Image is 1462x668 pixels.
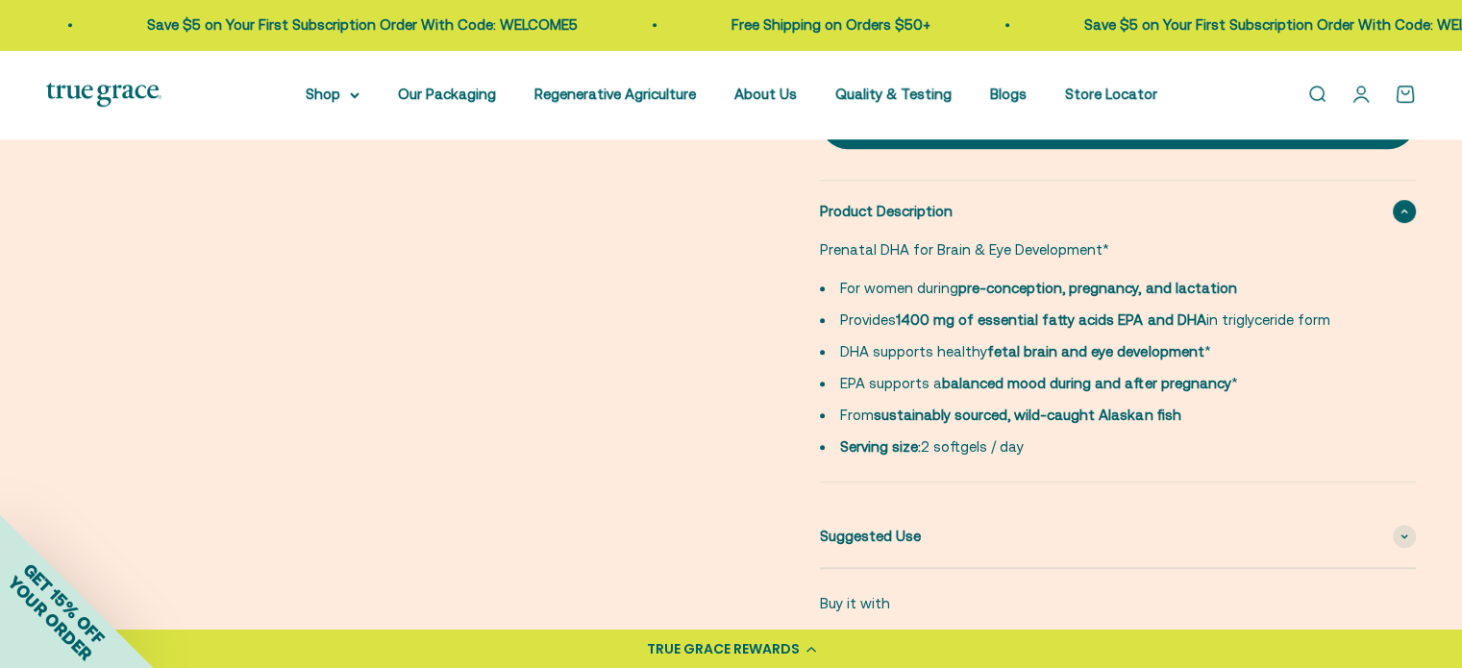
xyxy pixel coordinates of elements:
[840,438,921,455] strong: Serving size:
[896,311,1205,328] strong: 1400 mg of essential fatty acids EPA and DHA
[820,525,921,548] span: Suggested Use
[820,506,1416,567] summary: Suggested Use
[721,16,920,33] a: Free Shipping on Orders $50+
[820,181,1416,242] summary: Product Description
[820,592,890,615] p: Buy it with
[820,200,953,223] span: Product Description
[820,309,1393,332] li: Provides in triglyceride form
[987,343,1203,359] strong: fetal brain and eye development
[958,280,1236,296] strong: pre-conception, pregnancy, and lactation
[820,277,1393,300] li: For women during
[942,375,1230,391] strong: balanced mood during and after pregnancy
[306,83,359,106] summary: Shop
[820,404,1393,427] li: From
[874,407,1180,423] strong: sustainably sourced, wild-caught Alaskan fish
[136,13,567,37] p: Save $5 on Your First Subscription Order With Code: WELCOME5
[1065,86,1157,102] a: Store Locator
[820,340,1393,363] li: DHA supports healthy *
[835,86,952,102] a: Quality & Testing
[647,639,800,659] div: TRUE GRACE REWARDS
[820,435,1393,458] li: 2 softgels / day
[990,86,1027,102] a: Blogs
[820,238,1393,261] p: Prenatal DHA for Brain & Eye Development*
[820,372,1393,395] li: EPA supports a *
[734,86,797,102] a: About Us
[398,86,496,102] a: Our Packaging
[534,86,696,102] a: Regenerative Agriculture
[4,572,96,664] span: YOUR ORDER
[19,558,109,648] span: GET 15% OFF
